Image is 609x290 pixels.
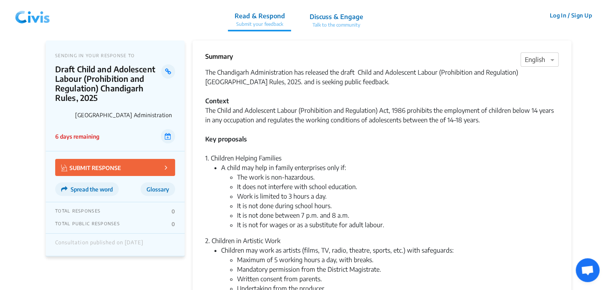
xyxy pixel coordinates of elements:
[55,106,72,123] img: Chandigarh Administration logo
[141,182,175,196] button: Glossary
[205,68,559,153] div: The Chandigarh Administration has released the draft Child and Adolescent Labour (Prohibition and...
[205,52,233,61] p: Summary
[55,159,175,176] button: SUBMIT RESPONSE
[237,191,559,201] li: Work is limited to 3 hours a day.
[61,164,67,171] img: Vector.jpg
[146,186,169,193] span: Glossary
[205,135,247,143] strong: Key proposals
[55,221,120,227] p: TOTAL PUBLIC RESPONSES
[172,221,175,227] p: 0
[576,258,599,282] div: Open chat
[55,64,161,102] p: Draft Child and Adolescent Labour (Prohibition and Regulation) Chandigarh Rules, 2025
[237,201,559,211] li: It is not done during school hours.
[237,211,559,220] li: It is not done between 7 p.m. and 8 a.m.
[205,236,559,246] div: 2. Children in Artistic Work
[309,12,363,21] p: Discuss & Engage
[55,208,100,215] p: TOTAL RESPONSES
[237,255,559,265] li: Maximum of 5 working hours a day, with breaks.
[55,53,175,58] p: SENDING IN YOUR RESPONSE TO
[221,163,559,230] li: A child may help in family enterprises only if:
[55,240,143,250] div: Consultation published on [DATE]
[172,208,175,215] p: 0
[234,11,285,21] p: Read & Respond
[12,4,53,27] img: navlogo.png
[237,274,559,284] li: Written consent from parents.
[237,265,559,274] li: Mandatory permission from the District Magistrate.
[61,163,121,172] p: SUBMIT RESPONSE
[237,220,559,230] li: It is not for wages or as a substitute for adult labour.
[71,186,113,193] span: Spread the word
[309,21,363,29] p: Talk to the community
[237,172,559,182] li: The work is non-hazardous.
[75,112,175,118] p: [GEOGRAPHIC_DATA] Administration
[544,9,597,21] button: Log In / Sign Up
[237,182,559,191] li: It does not interfere with school education.
[55,182,119,196] button: Spread the word
[205,153,559,163] div: 1. Children Helping Families
[234,21,285,28] p: Submit your feedback
[55,132,99,141] p: 6 days remaining
[205,97,229,105] strong: Context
